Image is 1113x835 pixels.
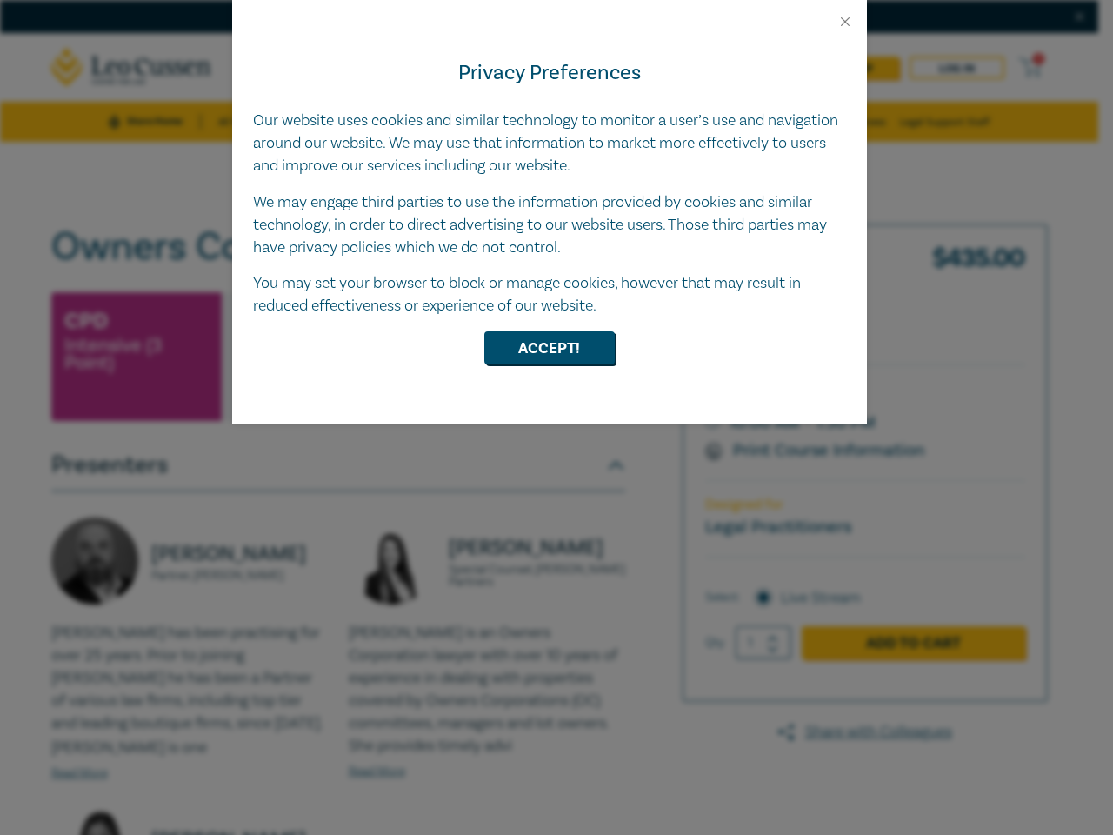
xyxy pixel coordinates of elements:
[253,57,846,89] h4: Privacy Preferences
[253,191,846,259] p: We may engage third parties to use the information provided by cookies and similar technology, in...
[837,14,853,30] button: Close
[253,110,846,177] p: Our website uses cookies and similar technology to monitor a user’s use and navigation around our...
[484,331,615,364] button: Accept!
[253,272,846,317] p: You may set your browser to block or manage cookies, however that may result in reduced effective...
